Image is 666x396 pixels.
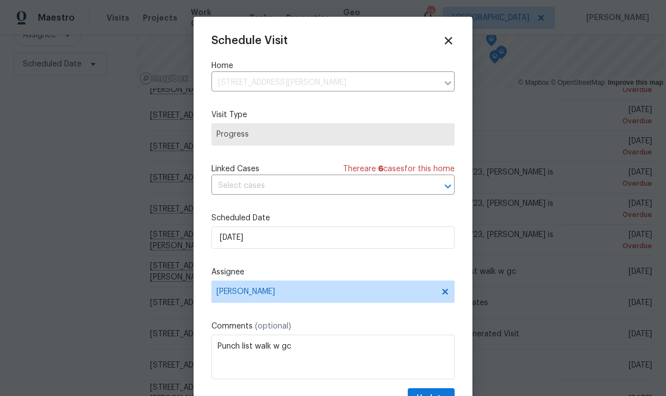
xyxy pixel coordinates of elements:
[211,74,438,91] input: Enter in an address
[378,165,383,173] span: 6
[440,178,456,194] button: Open
[255,322,291,330] span: (optional)
[216,129,450,140] span: Progress
[211,35,288,46] span: Schedule Visit
[211,335,455,379] textarea: Punch list walk w gc
[211,267,455,278] label: Assignee
[211,109,455,120] label: Visit Type
[211,321,455,332] label: Comments
[211,226,455,249] input: M/D/YYYY
[211,177,423,195] input: Select cases
[211,163,259,175] span: Linked Cases
[442,35,455,47] span: Close
[216,287,435,296] span: [PERSON_NAME]
[211,60,455,71] label: Home
[211,213,455,224] label: Scheduled Date
[343,163,455,175] span: There are case s for this home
